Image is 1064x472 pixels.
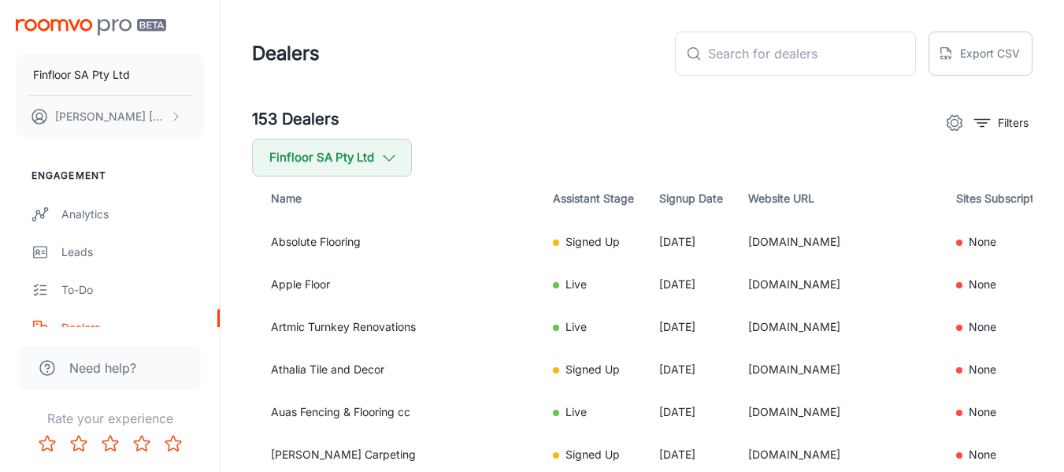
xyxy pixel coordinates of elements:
[69,359,136,377] span: Need help?
[736,263,944,306] td: [DOMAIN_NAME]
[252,306,540,348] td: Artmic Turnkey Renovations
[13,409,207,428] p: Rate your experience
[998,114,1029,132] p: Filters
[708,32,916,76] input: Search for dealers
[61,281,204,299] div: To-do
[61,243,204,261] div: Leads
[540,221,647,263] td: Signed Up
[16,19,166,35] img: Roomvo PRO Beta
[61,319,204,336] div: Dealers
[647,306,736,348] td: [DATE]
[158,428,189,459] button: Rate 5 star
[95,428,126,459] button: Rate 3 star
[647,221,736,263] td: [DATE]
[252,221,540,263] td: Absolute Flooring
[736,306,944,348] td: [DOMAIN_NAME]
[540,263,647,306] td: Live
[32,428,63,459] button: Rate 1 star
[540,391,647,433] td: Live
[970,110,1032,136] button: filter
[647,348,736,391] td: [DATE]
[63,428,95,459] button: Rate 2 star
[33,66,130,84] p: Finfloor SA Pty Ltd
[252,107,339,132] h5: 153 Dealers
[540,177,647,221] th: Assistant Stage
[736,221,944,263] td: [DOMAIN_NAME]
[647,177,736,221] th: Signup Date
[929,32,1032,76] button: Export CSV
[540,306,647,348] td: Live
[61,206,204,223] div: Analytics
[252,263,540,306] td: Apple Floor
[252,39,320,68] h1: Dealers
[540,348,647,391] td: Signed Up
[647,263,736,306] td: [DATE]
[736,177,944,221] th: Website URL
[736,348,944,391] td: [DOMAIN_NAME]
[252,139,412,177] button: Finfloor SA Pty Ltd
[252,177,540,221] th: Name
[252,391,540,433] td: Auas Fencing & Flooring cc
[16,54,204,95] button: Finfloor SA Pty Ltd
[252,348,540,391] td: Athalia Tile and Decor
[126,428,158,459] button: Rate 4 star
[939,107,970,139] button: settings
[16,96,204,137] button: [PERSON_NAME] [PERSON_NAME]
[55,108,166,125] p: [PERSON_NAME] [PERSON_NAME]
[647,391,736,433] td: [DATE]
[736,391,944,433] td: [DOMAIN_NAME]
